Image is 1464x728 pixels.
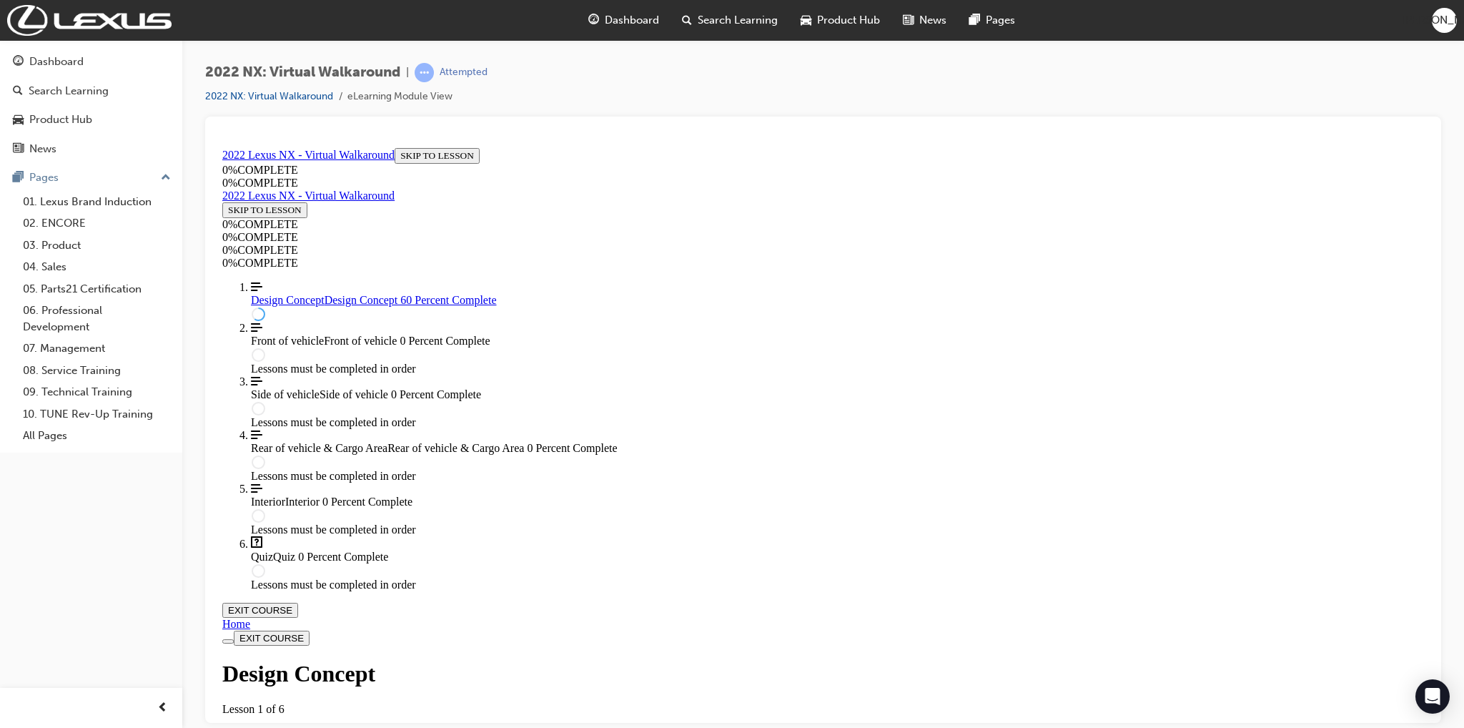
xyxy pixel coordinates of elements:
span: 2022 NX: Virtual Walkaround [205,64,400,81]
button: DashboardSearch LearningProduct HubNews [6,46,177,164]
button: SKIP TO LESSON [178,6,263,21]
div: Dashboard [29,54,84,70]
span: | [406,64,409,81]
span: car-icon [13,114,24,127]
a: Home [6,476,34,488]
button: EXIT COURSE [17,488,93,503]
a: Dashboard [6,49,177,75]
section: Course Overview [6,6,1207,449]
a: 2022 NX: Virtual Walkaround [205,90,333,102]
span: news-icon [903,11,914,29]
h1: Design Concept [6,518,1207,545]
li: eLearning Module View [347,89,452,105]
button: Pages [6,164,177,191]
a: 04. Sales [17,256,177,278]
span: news-icon [13,143,24,156]
span: guage-icon [588,11,599,29]
div: 0 % COMPLETE [6,102,1207,114]
a: 08. Service Training [17,360,177,382]
a: 05. Parts21 Certification [17,278,177,300]
div: 0 % COMPLETE [6,89,206,102]
div: Search Learning [29,83,109,99]
span: up-icon [161,169,171,187]
span: Dashboard [605,12,659,29]
a: guage-iconDashboard [577,6,671,35]
a: 01. Lexus Brand Induction [17,191,177,213]
nav: Course Outline [6,139,1207,449]
a: car-iconProduct Hub [789,6,891,35]
button: [PERSON_NAME] [1432,8,1457,33]
button: EXIT COURSE [6,461,81,476]
img: Trak [7,5,172,36]
span: Search Learning [698,12,778,29]
div: News [29,141,56,157]
a: Product Hub [6,107,177,133]
div: Pages [29,169,59,186]
div: Lesson 1 of 6 [6,561,1207,574]
a: 2022 Lexus NX - Virtual Walkaround [6,6,178,19]
a: 2022 Lexus NX - Virtual Walkaround [6,47,178,59]
span: pages-icon [13,172,24,185]
div: 0 % COMPLETE [6,76,206,89]
button: SKIP TO LESSON [6,60,91,76]
span: search-icon [682,11,692,29]
span: Product Hub [817,12,880,29]
a: Search Learning [6,78,177,104]
button: Toggle Course Overview [6,497,17,501]
div: 0 % COMPLETE [6,114,1207,127]
a: news-iconNews [891,6,958,35]
a: 03. Product [17,235,177,257]
a: 06. Professional Development [17,300,177,338]
span: pages-icon [969,11,980,29]
section: Course Information [6,6,1207,47]
a: 10. TUNE Rev-Up Training [17,403,177,426]
span: learningRecordVerb_ATTEMPT-icon [415,63,434,82]
span: guage-icon [13,56,24,69]
div: Product Hub [29,112,92,128]
a: News [6,136,177,162]
a: 07. Management [17,338,177,360]
section: Course Information [6,47,206,102]
a: 09. Technical Training [17,381,177,403]
a: search-iconSearch Learning [671,6,789,35]
span: News [919,12,946,29]
div: 0 % COMPLETE [6,21,1207,34]
span: Pages [986,12,1015,29]
span: car-icon [801,11,811,29]
span: search-icon [13,85,23,98]
span: prev-icon [157,699,168,717]
a: pages-iconPages [958,6,1027,35]
div: 0 % COMPLETE [6,34,1207,47]
div: Open Intercom Messenger [1415,679,1450,714]
a: 02. ENCORE [17,212,177,235]
a: All Pages [17,425,177,447]
div: Attempted [440,66,488,79]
